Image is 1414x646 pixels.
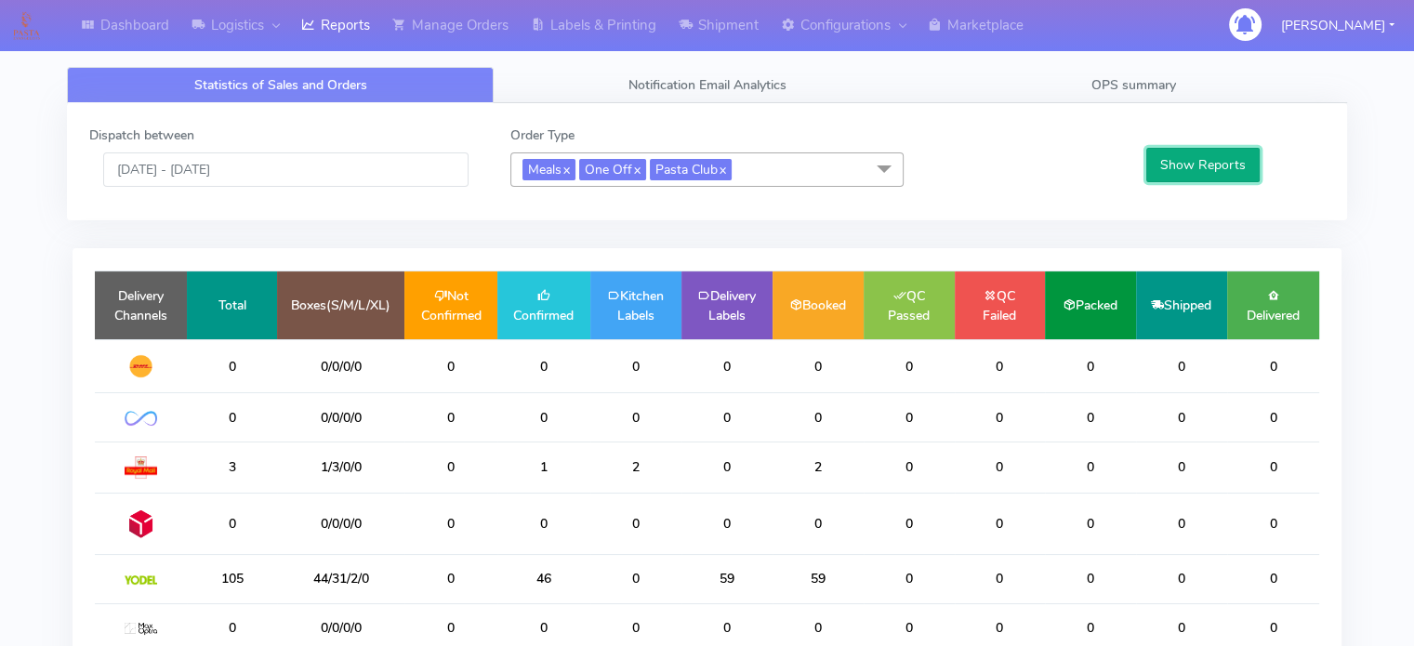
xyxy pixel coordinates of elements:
[590,339,681,393] td: 0
[650,159,732,180] span: Pasta Club
[497,555,590,603] td: 46
[277,271,404,339] td: Boxes(S/M/L/XL)
[497,271,590,339] td: Confirmed
[1227,493,1319,554] td: 0
[590,393,681,442] td: 0
[187,393,277,442] td: 0
[681,271,773,339] td: Delivery Labels
[1146,148,1261,182] button: Show Reports
[681,555,773,603] td: 59
[955,339,1045,393] td: 0
[277,493,404,554] td: 0/0/0/0
[1045,271,1136,339] td: Packed
[1091,76,1176,94] span: OPS summary
[404,393,497,442] td: 0
[404,555,497,603] td: 0
[681,393,773,442] td: 0
[103,152,469,187] input: Pick the Daterange
[864,493,955,554] td: 0
[590,442,681,493] td: 2
[187,339,277,393] td: 0
[1267,7,1408,45] button: [PERSON_NAME]
[277,442,404,493] td: 1/3/0/0
[125,575,157,585] img: Yodel
[1136,555,1227,603] td: 0
[125,354,157,378] img: DHL
[125,411,157,427] img: OnFleet
[864,271,955,339] td: QC Passed
[1045,393,1136,442] td: 0
[681,442,773,493] td: 0
[95,271,187,339] td: Delivery Channels
[404,442,497,493] td: 0
[1045,555,1136,603] td: 0
[590,555,681,603] td: 0
[125,456,157,479] img: Royal Mail
[497,339,590,393] td: 0
[187,555,277,603] td: 105
[1045,339,1136,393] td: 0
[590,271,681,339] td: Kitchen Labels
[955,555,1045,603] td: 0
[404,339,497,393] td: 0
[864,393,955,442] td: 0
[277,555,404,603] td: 44/31/2/0
[497,393,590,442] td: 0
[497,442,590,493] td: 1
[1045,442,1136,493] td: 0
[632,159,641,178] a: x
[522,159,575,180] span: Meals
[864,339,955,393] td: 0
[404,271,497,339] td: Not Confirmed
[187,493,277,554] td: 0
[955,442,1045,493] td: 0
[955,393,1045,442] td: 0
[773,493,864,554] td: 0
[955,493,1045,554] td: 0
[404,493,497,554] td: 0
[1136,442,1227,493] td: 0
[773,393,864,442] td: 0
[681,339,773,393] td: 0
[67,67,1347,103] ul: Tabs
[864,442,955,493] td: 0
[1227,555,1319,603] td: 0
[628,76,786,94] span: Notification Email Analytics
[1136,493,1227,554] td: 0
[773,339,864,393] td: 0
[1136,271,1227,339] td: Shipped
[579,159,646,180] span: One Off
[89,125,194,145] label: Dispatch between
[773,271,864,339] td: Booked
[1227,442,1319,493] td: 0
[125,623,157,636] img: MaxOptra
[562,159,570,178] a: x
[277,339,404,393] td: 0/0/0/0
[187,442,277,493] td: 3
[277,393,404,442] td: 0/0/0/0
[955,271,1045,339] td: QC Failed
[497,493,590,554] td: 0
[773,555,864,603] td: 59
[510,125,575,145] label: Order Type
[1227,271,1319,339] td: Delivered
[125,508,157,540] img: DPD
[773,442,864,493] td: 2
[1227,339,1319,393] td: 0
[1045,493,1136,554] td: 0
[1227,393,1319,442] td: 0
[194,76,367,94] span: Statistics of Sales and Orders
[864,555,955,603] td: 0
[681,493,773,554] td: 0
[590,493,681,554] td: 0
[1136,393,1227,442] td: 0
[187,271,277,339] td: Total
[1136,339,1227,393] td: 0
[718,159,726,178] a: x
